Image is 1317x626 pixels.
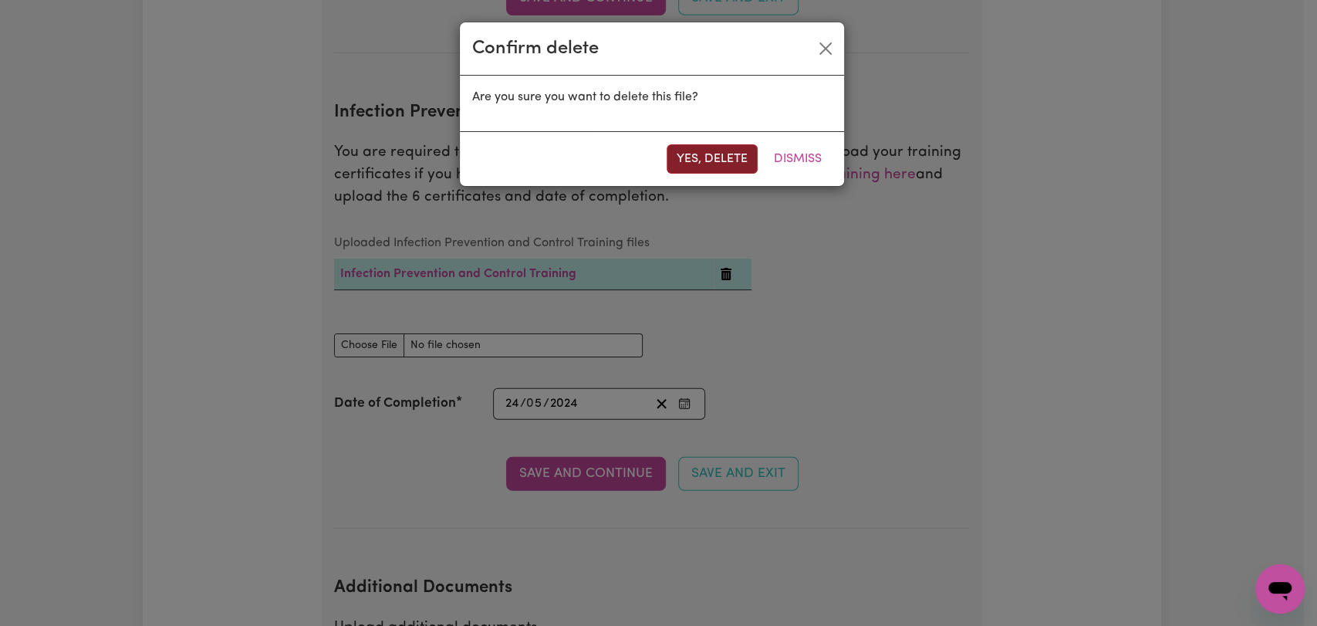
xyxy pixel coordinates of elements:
[472,35,599,63] div: Confirm delete
[472,88,832,107] p: Are you sure you want to delete this file?
[1255,564,1305,614] iframe: Button to launch messaging window
[667,144,758,174] button: Yes, delete
[813,36,838,61] button: Close
[764,144,832,174] button: Dismiss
